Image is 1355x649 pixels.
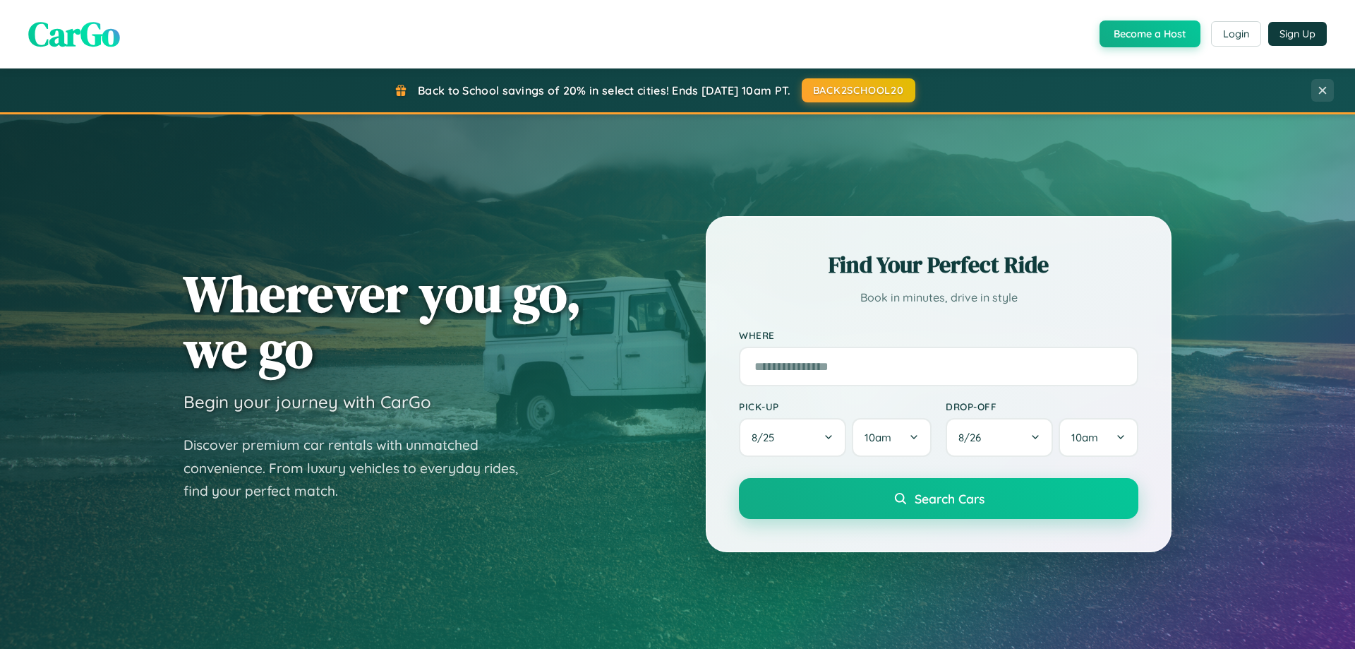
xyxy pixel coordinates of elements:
button: Login [1211,21,1261,47]
button: 10am [852,418,932,457]
span: Back to School savings of 20% in select cities! Ends [DATE] 10am PT. [418,83,790,97]
button: 8/26 [946,418,1053,457]
span: 8 / 25 [752,431,781,444]
span: 8 / 26 [958,431,988,444]
label: Drop-off [946,400,1138,412]
button: 10am [1059,418,1138,457]
span: CarGo [28,11,120,57]
button: 8/25 [739,418,846,457]
h3: Begin your journey with CarGo [183,391,431,412]
button: Become a Host [1100,20,1200,47]
button: Search Cars [739,478,1138,519]
button: Sign Up [1268,22,1327,46]
h1: Wherever you go, we go [183,266,582,377]
span: Search Cars [915,491,984,506]
p: Book in minutes, drive in style [739,287,1138,308]
label: Where [739,329,1138,341]
h2: Find Your Perfect Ride [739,249,1138,280]
label: Pick-up [739,400,932,412]
span: 10am [865,431,891,444]
p: Discover premium car rentals with unmatched convenience. From luxury vehicles to everyday rides, ... [183,434,536,503]
button: BACK2SCHOOL20 [802,78,915,102]
span: 10am [1071,431,1098,444]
